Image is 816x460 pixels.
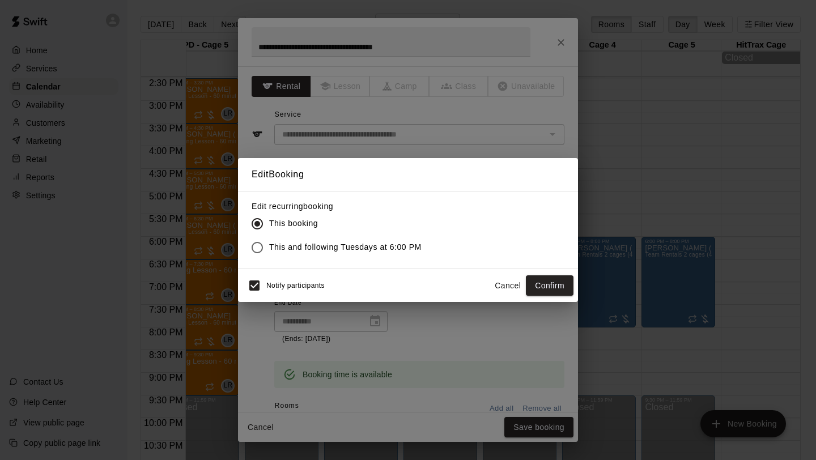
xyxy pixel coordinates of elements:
span: Notify participants [266,282,325,289]
button: Cancel [490,275,526,296]
span: This booking [269,218,318,229]
button: Confirm [526,275,573,296]
span: This and following Tuesdays at 6:00 PM [269,241,422,253]
h2: Edit Booking [238,158,578,191]
label: Edit recurring booking [252,201,431,212]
